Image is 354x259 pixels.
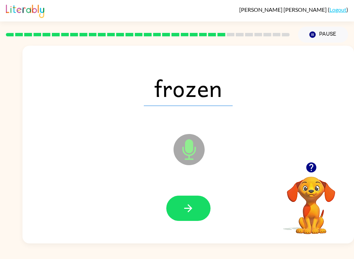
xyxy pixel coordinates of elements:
[239,6,328,13] span: [PERSON_NAME] [PERSON_NAME]
[277,166,346,235] video: Your browser must support playing .mp4 files to use Literably. Please try using another browser.
[298,27,348,43] button: Pause
[144,70,233,106] span: frozen
[239,6,348,13] div: ( )
[329,6,346,13] a: Logout
[6,3,44,18] img: Literably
